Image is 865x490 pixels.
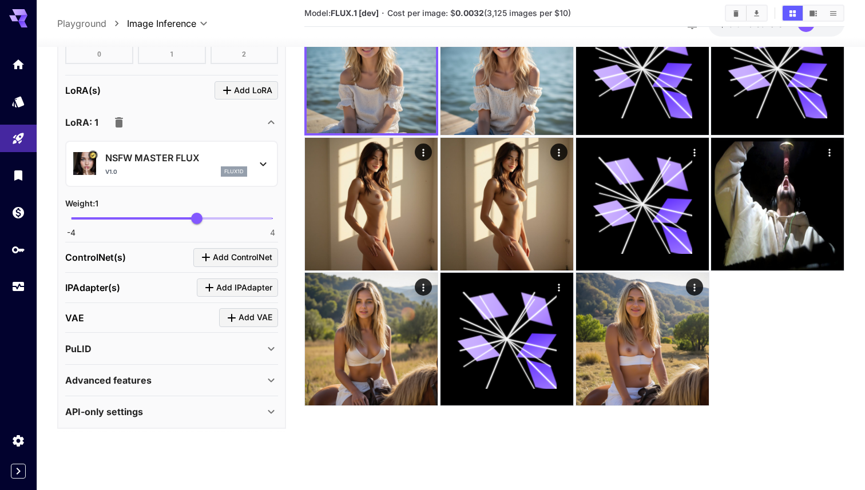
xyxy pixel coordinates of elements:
[441,2,573,135] img: 2Q==
[11,280,25,294] div: Usage
[65,341,92,355] p: PuLID
[685,278,703,296] div: Actions
[382,6,384,20] p: ·
[65,398,278,425] div: API-only settings
[65,115,98,129] p: LoRA: 1
[11,94,25,109] div: Models
[57,17,106,30] a: Playground
[685,144,703,161] div: Actions
[65,373,152,387] p: Advanced features
[11,132,25,146] div: Playground
[73,146,270,181] div: Certified Model – Vetted for best performance and includes a commercial license.NSFW MASTER FLUXv...
[415,144,432,161] div: Actions
[239,310,272,325] span: Add VAE
[57,17,127,30] nav: breadcrumb
[11,464,26,479] button: Expand sidebar
[65,83,101,97] p: LoRA(s)
[748,19,788,29] span: credits left
[11,433,25,448] div: Settings
[11,57,25,71] div: Home
[823,6,843,21] button: Show images in list view
[127,17,196,30] span: Image Inference
[747,6,767,21] button: Download All
[224,168,244,176] p: flux1d
[105,167,117,176] p: v1.0
[270,226,275,238] span: 4
[65,198,98,208] span: Weight : 1
[11,242,25,257] div: API Keys
[803,6,823,21] button: Show images in video view
[216,280,272,294] span: Add IPAdapter
[711,138,844,270] img: 2Q==
[213,250,272,265] span: Add ControlNet
[821,144,838,161] div: Actions
[65,334,278,362] div: PuLID
[781,5,844,22] div: Show images in grid viewShow images in video viewShow images in list view
[387,8,571,18] span: Cost per image: $ (3,125 images per $10)
[725,5,768,22] div: Clear ImagesDownload All
[304,8,379,18] span: Model:
[65,366,278,394] div: Advanced features
[105,151,247,165] p: NSFW MASTER FLUX
[726,6,746,21] button: Clear Images
[234,83,272,97] span: Add LoRA
[783,6,803,21] button: Show images in grid view
[193,248,278,267] button: Click to add ControlNet
[65,109,278,136] div: LoRA: 1
[305,273,438,405] img: 2Q==
[455,8,484,18] b: 0.0032
[441,138,573,270] img: 2Q==
[65,250,126,264] p: ControlNet(s)
[65,405,143,419] p: API-only settings
[197,278,278,297] button: Click to add IPAdapter
[576,273,709,405] img: 2Q==
[550,144,567,161] div: Actions
[89,150,98,160] button: Certified Model – Vetted for best performance and includes a commercial license.
[415,278,432,296] div: Actions
[11,168,25,182] div: Library
[65,281,120,294] p: IPAdapter(s)
[305,138,438,270] img: 2Q==
[331,8,379,18] b: FLUX.1 [dev]
[307,4,436,133] img: 9k=
[550,278,567,296] div: Actions
[720,19,748,29] span: $16.02
[67,226,76,238] span: -4
[219,308,278,327] button: Click to add VAE
[215,81,278,99] button: Click to add LoRA
[11,205,25,220] div: Wallet
[65,310,84,324] p: VAE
